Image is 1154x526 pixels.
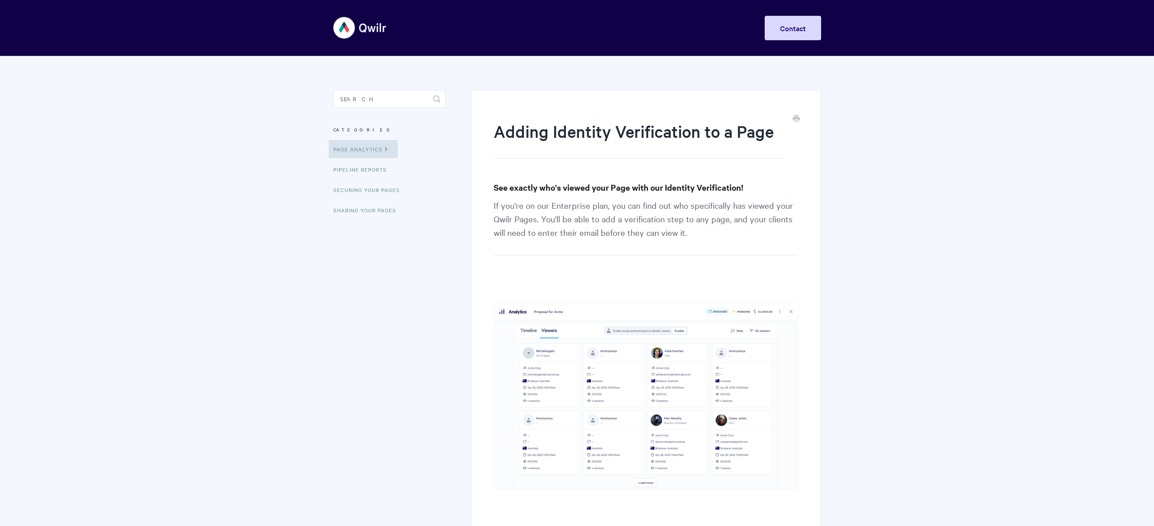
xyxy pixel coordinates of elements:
[765,16,821,40] a: Contact
[494,181,798,194] h3: See exactly who's viewed your Page with our Identity Verification!
[793,114,800,124] a: Print this Article
[333,11,387,45] img: Qwilr Help Center
[333,160,393,178] a: Pipeline reports
[333,181,406,199] a: Securing Your Pages
[333,201,403,219] a: Sharing Your Pages
[333,90,446,108] input: Search
[329,140,398,158] a: Page Analytics
[494,120,784,159] h1: Adding Identity Verification to a Page
[494,198,798,255] p: If you're on our Enterprise plan, you can find out who specifically has viewed your Qwilr Pages. ...
[333,122,446,138] h3: Categories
